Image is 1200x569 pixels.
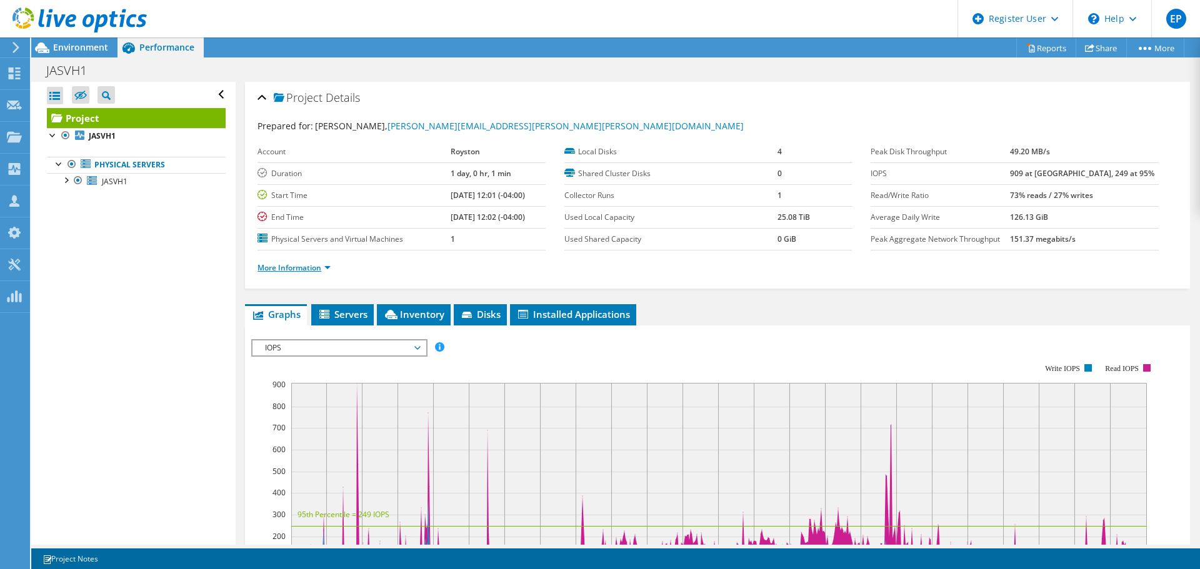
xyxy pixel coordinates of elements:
[272,531,286,542] text: 200
[777,212,810,222] b: 25.08 TiB
[451,190,525,200] b: [DATE] 12:01 (-04:00)
[1126,38,1184,57] a: More
[89,131,116,141] b: JASVH1
[272,379,286,390] text: 900
[451,212,525,222] b: [DATE] 12:02 (-04:00)
[274,92,322,104] span: Project
[41,64,106,77] h1: JASVH1
[460,308,501,320] span: Disks
[34,551,107,567] a: Project Notes
[251,308,301,320] span: Graphs
[1088,13,1099,24] svg: \n
[317,308,367,320] span: Servers
[564,167,777,180] label: Shared Cluster Disks
[516,308,630,320] span: Installed Applications
[102,176,127,187] span: JASVH1
[259,340,419,355] span: IOPS
[47,157,226,173] a: Physical Servers
[451,168,511,179] b: 1 day, 0 hr, 1 min
[777,234,796,244] b: 0 GiB
[257,189,451,202] label: Start Time
[1016,38,1076,57] a: Reports
[871,167,1010,180] label: IOPS
[1076,38,1127,57] a: Share
[871,211,1010,224] label: Average Daily Write
[1010,190,1093,200] b: 73% reads / 27% writes
[1010,146,1050,157] b: 49.20 MB/s
[451,146,480,157] b: Royston
[272,487,286,498] text: 400
[53,41,108,53] span: Environment
[383,308,444,320] span: Inventory
[871,146,1010,158] label: Peak Disk Throughput
[139,41,194,53] span: Performance
[257,146,451,158] label: Account
[564,233,777,245] label: Used Shared Capacity
[564,189,777,202] label: Collector Runs
[257,167,451,180] label: Duration
[777,190,782,200] b: 1
[777,168,782,179] b: 0
[47,128,226,144] a: JASVH1
[871,233,1010,245] label: Peak Aggregate Network Throughput
[315,120,744,132] span: [PERSON_NAME],
[272,444,286,455] text: 600
[272,401,286,412] text: 800
[47,173,226,189] a: JASVH1
[777,146,782,157] b: 4
[871,189,1010,202] label: Read/Write Ratio
[47,108,226,128] a: Project
[272,422,286,433] text: 700
[564,211,777,224] label: Used Local Capacity
[272,466,286,477] text: 500
[1010,234,1076,244] b: 151.37 megabits/s
[1010,212,1048,222] b: 126.13 GiB
[257,211,451,224] label: End Time
[257,233,451,245] label: Physical Servers and Virtual Machines
[257,262,331,273] a: More Information
[326,90,360,105] span: Details
[1166,9,1186,29] span: EP
[387,120,744,132] a: [PERSON_NAME][EMAIL_ADDRESS][PERSON_NAME][PERSON_NAME][DOMAIN_NAME]
[1010,168,1154,179] b: 909 at [GEOGRAPHIC_DATA], 249 at 95%
[451,234,455,244] b: 1
[257,120,313,132] label: Prepared for:
[1045,364,1080,373] text: Write IOPS
[1106,364,1139,373] text: Read IOPS
[564,146,777,158] label: Local Disks
[272,509,286,520] text: 300
[297,509,389,520] text: 95th Percentile = 249 IOPS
